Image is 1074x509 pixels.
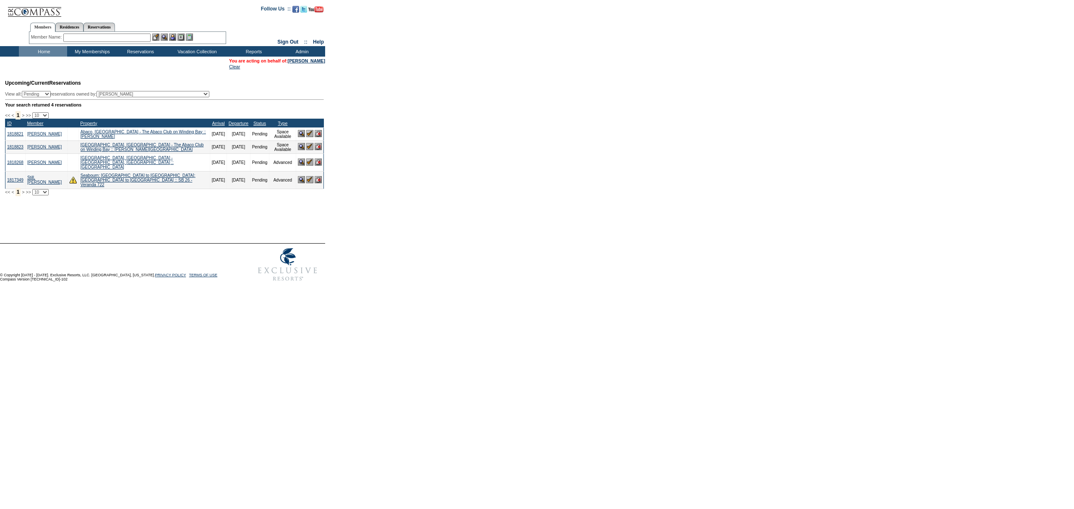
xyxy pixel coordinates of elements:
td: [DATE] [227,171,250,189]
td: [DATE] [210,127,227,140]
span: >> [26,190,31,195]
img: View Reservation [298,143,305,150]
td: Pending [250,153,269,171]
img: Cancel Reservation [315,143,322,150]
a: ID [7,121,12,126]
span: Upcoming/Current [5,80,49,86]
a: Become our fan on Facebook [292,8,299,13]
td: [DATE] [227,127,250,140]
td: [DATE] [210,140,227,153]
td: [DATE] [227,140,250,153]
td: Reports [229,46,277,57]
td: Vacation Collection [164,46,229,57]
a: Type [278,121,287,126]
td: Pending [250,127,269,140]
td: [DATE] [227,153,250,171]
div: Member Name: [31,34,63,41]
td: Reservations [115,46,164,57]
td: Pending [250,171,269,189]
img: View Reservation [298,130,305,137]
td: Admin [277,46,325,57]
td: My Memberships [67,46,115,57]
a: 1818821 [7,132,23,136]
a: PRIVACY POLICY [155,273,186,277]
a: Help [313,39,324,45]
a: Follow us on Twitter [300,8,307,13]
a: Still, [PERSON_NAME] [27,175,62,184]
div: Your search returned 4 reservations [5,102,324,107]
img: Exclusive Resorts [250,244,325,286]
img: Cancel Reservation [315,130,322,137]
a: 1818823 [7,145,23,149]
td: Pending [250,140,269,153]
a: Members [30,23,56,32]
img: View Reservation [298,176,305,183]
td: Space Available [269,127,296,140]
a: Member [27,121,43,126]
a: 1817349 [7,178,23,182]
td: [DATE] [210,171,227,189]
span: Reservations [5,80,81,86]
a: [PERSON_NAME] [27,145,62,149]
span: << [5,190,10,195]
td: Advanced [269,171,296,189]
img: Cancel Reservation [315,158,322,166]
a: Seabourn: [GEOGRAPHIC_DATA] to [GEOGRAPHIC_DATA]: [GEOGRAPHIC_DATA] to [GEOGRAPHIC_DATA] :: SB 26... [81,173,196,187]
a: TERMS OF USE [189,273,218,277]
a: Status [253,121,266,126]
span: 1 [16,111,21,119]
span: > [22,190,24,195]
a: Clear [229,64,240,69]
img: Subscribe to our YouTube Channel [308,6,323,13]
img: There are insufficient days and/or tokens to cover this reservation [69,176,77,184]
td: Space Available [269,140,296,153]
a: Sign Out [277,39,298,45]
span: > [22,113,24,118]
a: Arrival [212,121,224,126]
a: [PERSON_NAME] [27,132,62,136]
span: :: [304,39,308,45]
a: Departure [229,121,248,126]
td: Follow Us :: [261,5,291,15]
td: Home [19,46,67,57]
img: Confirm Reservation [306,158,313,166]
span: You are acting on behalf of: [229,58,325,63]
img: Follow us on Twitter [300,6,307,13]
img: Reservations [177,34,185,41]
td: Advanced [269,153,296,171]
span: < [11,190,14,195]
img: Impersonate [169,34,176,41]
img: b_calculator.gif [186,34,193,41]
img: Confirm Reservation [306,176,313,183]
a: [GEOGRAPHIC_DATA], [GEOGRAPHIC_DATA] - The Abaco Club on Winding Bay :: [PERSON_NAME][GEOGRAPHIC_... [81,143,204,152]
img: Confirm Reservation [306,143,313,150]
a: [GEOGRAPHIC_DATA], [GEOGRAPHIC_DATA] - [GEOGRAPHIC_DATA], [GEOGRAPHIC_DATA] :: [GEOGRAPHIC_DATA] [81,156,174,169]
a: Subscribe to our YouTube Channel [308,8,323,13]
img: Confirm Reservation [306,130,313,137]
a: Reservations [83,23,115,31]
a: [PERSON_NAME] [288,58,325,63]
span: < [11,113,14,118]
span: 1 [16,188,21,196]
td: [DATE] [210,153,227,171]
img: View Reservation [298,158,305,166]
img: Cancel Reservation [315,176,322,183]
div: View all: reservations owned by: [5,91,213,97]
img: b_edit.gif [152,34,159,41]
img: View [161,34,168,41]
a: Residences [55,23,83,31]
img: Become our fan on Facebook [292,6,299,13]
span: >> [26,113,31,118]
span: << [5,113,10,118]
a: Abaco, [GEOGRAPHIC_DATA] - The Abaco Club on Winding Bay :: [PERSON_NAME] [81,130,206,139]
a: 1818268 [7,160,23,165]
a: Property [80,121,97,126]
a: [PERSON_NAME] [27,160,62,165]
